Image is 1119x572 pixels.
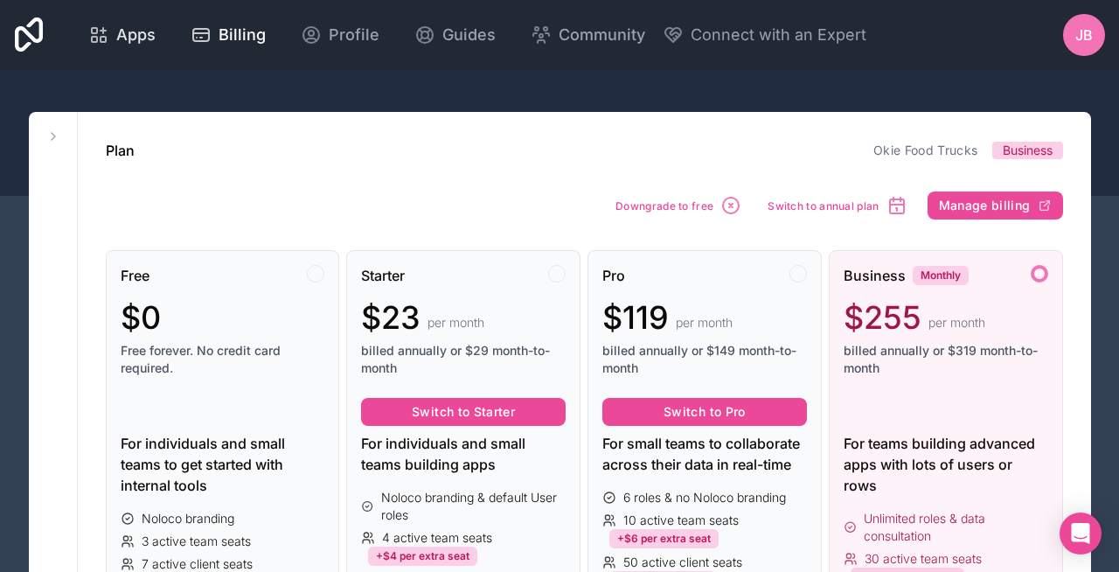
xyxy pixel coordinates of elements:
[382,529,492,547] span: 4 active team seats
[74,16,170,54] a: Apps
[844,433,1048,496] div: For teams building advanced apps with lots of users or rows
[615,199,713,213] span: Downgrade to free
[1003,142,1053,159] span: Business
[609,189,747,222] button: Downgrade to free
[864,510,1047,545] span: Unlimited roles & data consultation
[361,265,405,286] span: Starter
[676,314,733,331] span: per month
[142,510,234,527] span: Noloco branding
[361,433,566,475] div: For individuals and small teams building apps
[928,314,985,331] span: per month
[517,16,659,54] a: Community
[939,198,1031,213] span: Manage billing
[761,189,913,222] button: Switch to annual plan
[844,265,906,286] span: Business
[602,265,625,286] span: Pro
[623,489,786,506] span: 6 roles & no Noloco branding
[219,23,266,47] span: Billing
[121,433,325,496] div: For individuals and small teams to get started with internal tools
[873,143,978,157] a: Okie Food Trucks
[361,398,566,426] button: Switch to Starter
[602,433,807,475] div: For small teams to collaborate across their data in real-time
[691,23,866,47] span: Connect with an Expert
[844,300,921,335] span: $255
[844,342,1048,377] span: billed annually or $319 month-to-month
[121,342,325,377] span: Free forever. No credit card required.
[381,489,566,524] span: Noloco branding & default User roles
[602,398,807,426] button: Switch to Pro
[623,554,742,571] span: 50 active client seats
[121,300,161,335] span: $0
[663,23,866,47] button: Connect with an Expert
[928,192,1063,220] button: Manage billing
[400,16,510,54] a: Guides
[427,314,484,331] span: per month
[116,23,156,47] span: Apps
[1060,513,1102,555] div: Open Intercom Messenger
[913,266,969,285] div: Monthly
[602,300,669,335] span: $119
[142,533,251,550] span: 3 active team seats
[1075,24,1093,45] span: JB
[361,342,566,377] span: billed annually or $29 month-to-month
[865,550,982,568] span: 30 active team seats
[368,547,477,566] div: +$4 per extra seat
[287,16,393,54] a: Profile
[329,23,379,47] span: Profile
[106,140,135,161] h1: Plan
[361,300,420,335] span: $23
[623,512,739,529] span: 10 active team seats
[602,342,807,377] span: billed annually or $149 month-to-month
[442,23,496,47] span: Guides
[609,529,719,548] div: +$6 per extra seat
[177,16,280,54] a: Billing
[768,199,879,213] span: Switch to annual plan
[559,23,645,47] span: Community
[121,265,149,286] span: Free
